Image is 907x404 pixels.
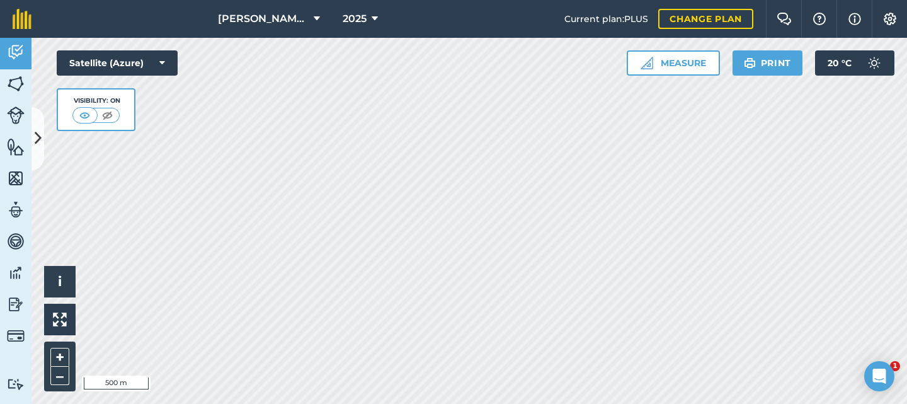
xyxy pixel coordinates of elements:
[7,74,25,93] img: svg+xml;base64,PHN2ZyB4bWxucz0iaHR0cDovL3d3dy53My5vcmcvMjAwMC9zdmciIHdpZHRoPSI1NiIgaGVpZ2h0PSI2MC...
[77,109,93,122] img: svg+xml;base64,PHN2ZyB4bWxucz0iaHR0cDovL3d3dy53My5vcmcvMjAwMC9zdmciIHdpZHRoPSI1MCIgaGVpZ2h0PSI0MC...
[7,327,25,345] img: svg+xml;base64,PD94bWwgdmVyc2lvbj0iMS4wIiBlbmNvZGluZz0idXRmLTgiPz4KPCEtLSBHZW5lcmF0b3I6IEFkb2JlIE...
[218,11,309,26] span: [PERSON_NAME] Farms
[7,263,25,282] img: svg+xml;base64,PD94bWwgdmVyc2lvbj0iMS4wIiBlbmNvZGluZz0idXRmLTgiPz4KPCEtLSBHZW5lcmF0b3I6IEFkb2JlIE...
[7,107,25,124] img: svg+xml;base64,PD94bWwgdmVyc2lvbj0iMS4wIiBlbmNvZGluZz0idXRmLTgiPz4KPCEtLSBHZW5lcmF0b3I6IEFkb2JlIE...
[100,109,115,122] img: svg+xml;base64,PHN2ZyB4bWxucz0iaHR0cDovL3d3dy53My5vcmcvMjAwMC9zdmciIHdpZHRoPSI1MCIgaGVpZ2h0PSI0MC...
[828,50,852,76] span: 20 ° C
[7,137,25,156] img: svg+xml;base64,PHN2ZyB4bWxucz0iaHR0cDovL3d3dy53My5vcmcvMjAwMC9zdmciIHdpZHRoPSI1NiIgaGVpZ2h0PSI2MC...
[812,13,827,25] img: A question mark icon
[13,9,31,29] img: fieldmargin Logo
[815,50,894,76] button: 20 °C
[564,12,648,26] span: Current plan : PLUS
[658,9,753,29] a: Change plan
[890,361,900,371] span: 1
[53,313,67,326] img: Four arrows, one pointing top left, one top right, one bottom right and the last bottom left
[44,266,76,297] button: i
[733,50,803,76] button: Print
[7,232,25,251] img: svg+xml;base64,PD94bWwgdmVyc2lvbj0iMS4wIiBlbmNvZGluZz0idXRmLTgiPz4KPCEtLSBHZW5lcmF0b3I6IEFkb2JlIE...
[50,367,69,385] button: –
[57,50,178,76] button: Satellite (Azure)
[58,274,62,289] span: i
[343,11,367,26] span: 2025
[744,55,756,71] img: svg+xml;base64,PHN2ZyB4bWxucz0iaHR0cDovL3d3dy53My5vcmcvMjAwMC9zdmciIHdpZHRoPSIxOSIgaGVpZ2h0PSIyNC...
[864,361,894,391] div: Open Intercom Messenger
[72,96,120,106] div: Visibility: On
[882,13,898,25] img: A cog icon
[7,200,25,219] img: svg+xml;base64,PD94bWwgdmVyc2lvbj0iMS4wIiBlbmNvZGluZz0idXRmLTgiPz4KPCEtLSBHZW5lcmF0b3I6IEFkb2JlIE...
[7,43,25,62] img: svg+xml;base64,PD94bWwgdmVyc2lvbj0iMS4wIiBlbmNvZGluZz0idXRmLTgiPz4KPCEtLSBHZW5lcmF0b3I6IEFkb2JlIE...
[7,295,25,314] img: svg+xml;base64,PD94bWwgdmVyc2lvbj0iMS4wIiBlbmNvZGluZz0idXRmLTgiPz4KPCEtLSBHZW5lcmF0b3I6IEFkb2JlIE...
[862,50,887,76] img: svg+xml;base64,PD94bWwgdmVyc2lvbj0iMS4wIiBlbmNvZGluZz0idXRmLTgiPz4KPCEtLSBHZW5lcmF0b3I6IEFkb2JlIE...
[627,50,720,76] button: Measure
[777,13,792,25] img: Two speech bubbles overlapping with the left bubble in the forefront
[7,169,25,188] img: svg+xml;base64,PHN2ZyB4bWxucz0iaHR0cDovL3d3dy53My5vcmcvMjAwMC9zdmciIHdpZHRoPSI1NiIgaGVpZ2h0PSI2MC...
[848,11,861,26] img: svg+xml;base64,PHN2ZyB4bWxucz0iaHR0cDovL3d3dy53My5vcmcvMjAwMC9zdmciIHdpZHRoPSIxNyIgaGVpZ2h0PSIxNy...
[641,57,653,69] img: Ruler icon
[50,348,69,367] button: +
[7,378,25,390] img: svg+xml;base64,PD94bWwgdmVyc2lvbj0iMS4wIiBlbmNvZGluZz0idXRmLTgiPz4KPCEtLSBHZW5lcmF0b3I6IEFkb2JlIE...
